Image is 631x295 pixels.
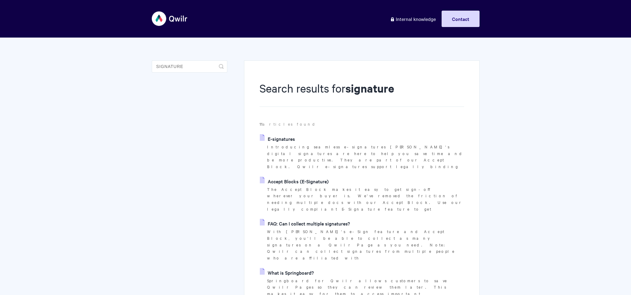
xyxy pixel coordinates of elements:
p: Introducing seamless e-signatures [PERSON_NAME]'s digital signatures are here to help you save ti... [267,144,464,170]
strong: 11 [260,121,263,127]
h1: Search results for [260,80,464,107]
a: What is Springboard? [260,268,314,277]
p: articles found [260,121,464,127]
a: Accept Blocks (E-Signature) [260,177,329,186]
p: With [PERSON_NAME]'s e-Sign feature and Accept Block, you'll be able to collect as many signature... [267,228,464,261]
input: Search [152,60,227,73]
img: Qwilr Help Center [152,7,188,30]
p: The Accept Block makes it easy to get sign-off wherever your buyer is. We've removed the friction... [267,186,464,212]
a: E-signatures [260,134,295,143]
a: Contact [442,11,480,27]
a: Internal knowledge [385,11,440,27]
strong: signature [345,81,394,96]
a: FAQ: Can I collect multiple signatures? [260,219,350,228]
